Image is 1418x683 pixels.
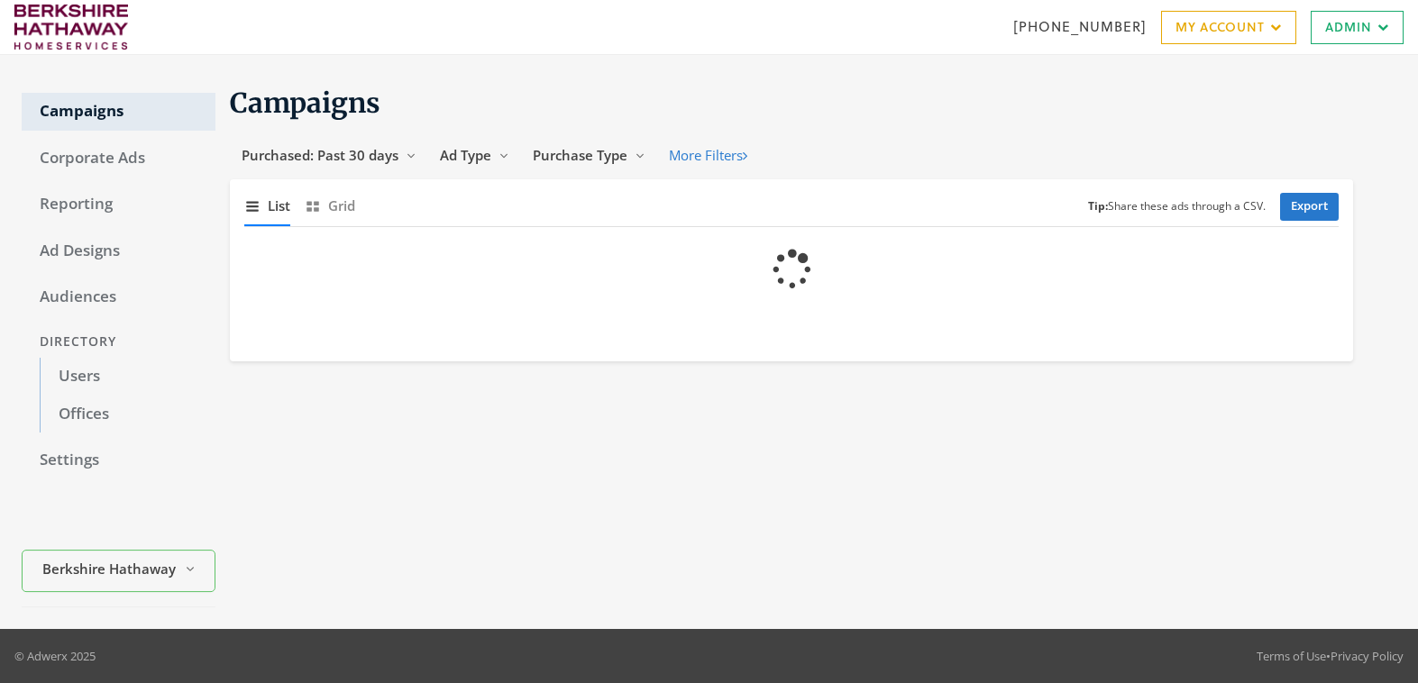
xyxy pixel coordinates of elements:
[22,140,215,178] a: Corporate Ads
[14,5,128,50] img: Adwerx
[1331,648,1404,664] a: Privacy Policy
[22,442,215,479] a: Settings
[230,139,428,172] button: Purchased: Past 30 days
[328,196,355,216] span: Grid
[428,139,521,172] button: Ad Type
[22,93,215,131] a: Campaigns
[1257,648,1326,664] a: Terms of Use
[1161,11,1296,44] a: My Account
[22,325,215,359] div: Directory
[1088,198,1266,215] small: Share these ads through a CSV.
[1280,193,1339,221] a: Export
[22,232,215,270] a: Ad Designs
[1311,11,1404,44] a: Admin
[440,146,491,164] span: Ad Type
[533,146,627,164] span: Purchase Type
[14,647,96,665] p: © Adwerx 2025
[42,559,178,579] span: Berkshire Hathaway HomeServices
[268,196,290,216] span: List
[305,187,355,225] button: Grid
[230,86,380,120] span: Campaigns
[22,186,215,223] a: Reporting
[22,278,215,316] a: Audiences
[244,187,290,225] button: List
[521,139,657,172] button: Purchase Type
[242,146,398,164] span: Purchased: Past 30 days
[1257,647,1404,665] div: •
[657,139,759,172] button: More Filters
[40,396,215,433] a: Offices
[40,358,215,396] a: Users
[1088,198,1108,214] b: Tip:
[22,550,215,592] button: Berkshire Hathaway HomeServices
[1013,17,1147,36] a: [PHONE_NUMBER]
